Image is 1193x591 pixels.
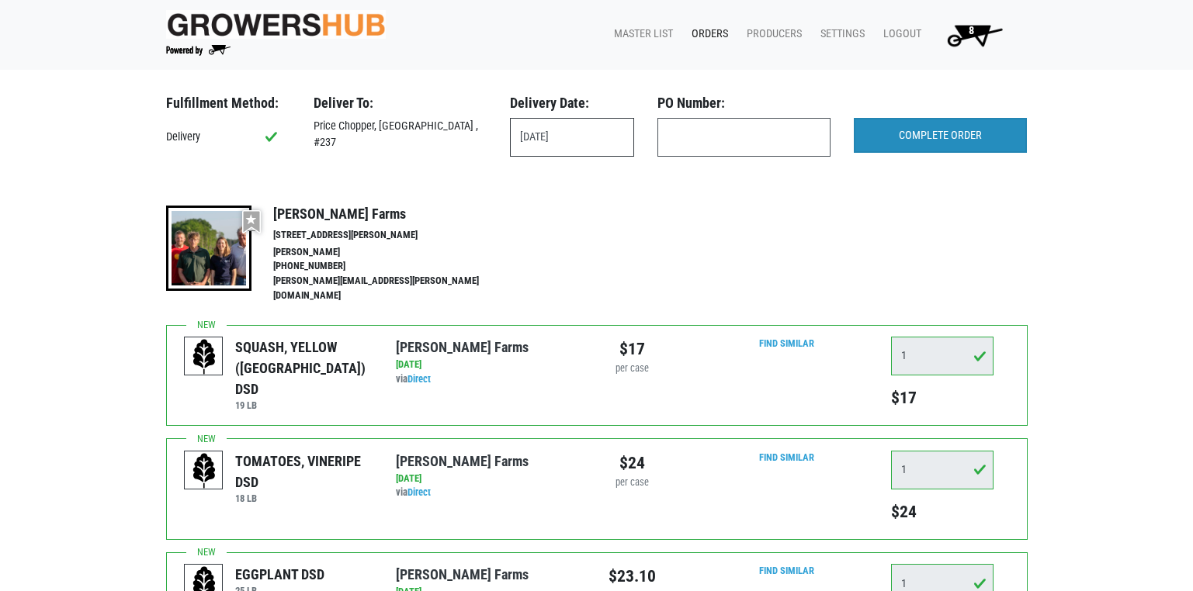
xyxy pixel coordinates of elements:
[396,472,584,486] div: [DATE]
[609,337,656,361] div: $17
[273,259,512,274] li: [PHONE_NUMBER]
[396,453,529,469] a: [PERSON_NAME] Farms
[609,451,656,475] div: $24
[396,566,529,582] a: [PERSON_NAME] Farms
[273,245,512,260] li: [PERSON_NAME]
[808,19,871,49] a: Settings
[679,19,734,49] a: Orders
[602,19,679,49] a: Master List
[609,361,656,376] div: per case
[396,372,584,387] div: via
[396,486,584,500] div: via
[891,388,994,408] h5: $17
[396,339,529,355] a: [PERSON_NAME] Farms
[759,451,814,463] a: Find Similar
[928,19,1015,50] a: 8
[657,95,831,112] h3: PO Number:
[314,95,487,112] h3: Deliver To:
[235,399,373,411] h6: 19 LB
[407,373,431,385] a: Direct
[273,274,512,303] li: [PERSON_NAME][EMAIL_ADDRESS][PERSON_NAME][DOMAIN_NAME]
[273,228,512,243] li: [STREET_ADDRESS][PERSON_NAME]
[166,206,251,291] img: thumbnail-8a08f3346781c529aa742b86dead986c.jpg
[891,502,994,522] h5: $24
[510,95,634,112] h3: Delivery Date:
[302,118,498,151] div: Price Chopper, [GEOGRAPHIC_DATA] , #237
[396,358,584,372] div: [DATE]
[235,564,324,585] div: EGGPLANT DSD
[407,486,431,498] a: Direct
[854,118,1027,154] input: COMPLETE ORDER
[185,451,224,490] img: placeholder-variety-43d6402dacf2d531de610a020419775a.svg
[891,451,994,489] input: Qty
[940,19,1009,50] img: Cart
[166,45,231,56] img: Powered by Big Wheelbarrow
[891,337,994,375] input: Qty
[759,337,814,349] a: Find Similar
[166,10,387,39] img: original-fc7597fdc6adbb9d0e2ae620e786d1a2.jpg
[185,337,224,376] img: placeholder-variety-43d6402dacf2d531de610a020419775a.svg
[510,118,634,157] input: Select Date
[273,206,512,223] h4: [PERSON_NAME] Farms
[235,451,373,492] div: TOMATOES, VINERIPE DSD
[609,564,656,589] div: $23.10
[969,24,974,37] span: 8
[871,19,928,49] a: Logout
[759,565,814,576] a: Find Similar
[235,492,373,504] h6: 18 LB
[609,475,656,490] div: per case
[166,95,290,112] h3: Fulfillment Method:
[734,19,808,49] a: Producers
[235,337,373,399] div: SQUASH, YELLOW ([GEOGRAPHIC_DATA]) DSD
